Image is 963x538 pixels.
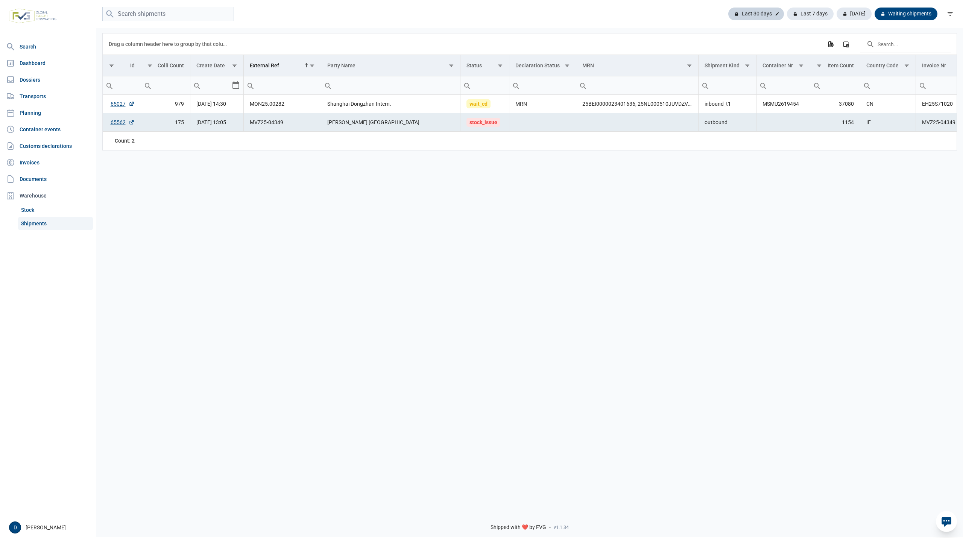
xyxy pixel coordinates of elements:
[321,76,335,94] div: Search box
[141,95,190,113] td: 979
[509,76,576,94] input: Filter cell
[190,76,244,95] td: Filter cell
[190,76,231,94] input: Filter cell
[3,72,93,87] a: Dossiers
[109,62,114,68] span: Show filter options for column 'Id'
[3,138,93,153] a: Customs declarations
[698,95,756,113] td: inbound_t1
[460,76,509,94] input: Filter cell
[828,62,854,68] div: Item Count
[3,39,93,54] a: Search
[250,62,279,68] div: External Ref
[3,105,93,120] a: Planning
[460,76,509,95] td: Filter cell
[837,8,872,20] div: [DATE]
[816,62,822,68] span: Show filter options for column 'Item Count'
[576,76,590,94] div: Search box
[109,33,951,55] div: Data grid toolbar
[3,56,93,71] a: Dashboard
[466,99,491,108] span: wait_cd
[860,76,874,94] div: Search box
[810,55,860,76] td: Column Item Count
[576,76,699,95] td: Filter cell
[9,521,91,533] div: [PERSON_NAME]
[810,113,860,132] td: 1154
[728,8,784,20] div: Last 30 days
[509,95,576,113] td: MRN
[922,62,946,68] div: Invoice Nr
[756,76,810,95] td: Filter cell
[497,62,503,68] span: Show filter options for column 'Status'
[698,76,756,95] td: Filter cell
[824,37,837,51] div: Export all data to Excel
[196,119,226,125] span: [DATE] 13:05
[103,76,141,94] input: Filter cell
[582,62,594,68] div: MRN
[3,172,93,187] a: Documents
[810,76,860,95] td: Filter cell
[860,76,916,95] td: Filter cell
[6,6,59,26] img: FVG - Global freight forwarding
[744,62,750,68] span: Show filter options for column 'Shipment Kind'
[763,62,793,68] div: Container Nr
[321,76,460,94] input: Filter cell
[860,35,951,53] input: Search in the data grid
[509,76,523,94] div: Search box
[321,55,460,76] td: Column Party Name
[130,62,135,68] div: Id
[549,524,551,531] span: -
[196,101,226,107] span: [DATE] 14:30
[787,8,834,20] div: Last 7 days
[687,62,692,68] span: Show filter options for column 'MRN'
[141,76,190,94] input: Filter cell
[756,76,770,94] div: Search box
[244,76,257,94] div: Search box
[810,76,860,94] input: Filter cell
[460,55,509,76] td: Column Status
[576,95,699,113] td: 25BEI0000023401636, 25NL000510JUVDZVJ1
[866,62,899,68] div: Country Code
[904,62,910,68] span: Show filter options for column 'Country Code'
[231,76,240,94] div: Select
[103,76,116,94] div: Search box
[466,62,482,68] div: Status
[9,521,21,533] div: D
[798,62,804,68] span: Show filter options for column 'Container Nr'
[196,62,225,68] div: Create Date
[448,62,454,68] span: Show filter options for column 'Party Name'
[698,113,756,132] td: outbound
[18,217,93,230] a: Shipments
[554,524,569,530] span: v1.1.34
[141,55,190,76] td: Column Colli Count
[756,55,810,76] td: Column Container Nr
[860,95,916,113] td: CN
[244,76,320,94] input: Filter cell
[3,155,93,170] a: Invoices
[244,55,321,76] td: Column External Ref
[158,62,184,68] div: Colli Count
[111,119,135,126] a: 65562
[860,113,916,132] td: IE
[327,62,355,68] div: Party Name
[103,33,957,150] div: Data grid with 2 rows and 18 columns
[244,113,321,132] td: MVZ25-04349
[810,76,824,94] div: Search box
[18,203,93,217] a: Stock
[109,137,135,144] div: Id Count: 2
[321,95,460,113] td: Shanghai Dongzhan Intern.
[699,76,756,94] input: Filter cell
[756,95,810,113] td: MSMU2619454
[103,55,141,76] td: Column Id
[860,76,916,94] input: Filter cell
[3,188,93,203] div: Warehouse
[103,76,141,95] td: Filter cell
[109,38,229,50] div: Drag a column header here to group by that column
[321,113,460,132] td: [PERSON_NAME] [GEOGRAPHIC_DATA]
[698,55,756,76] td: Column Shipment Kind
[916,76,930,94] div: Search box
[509,55,576,76] td: Column Declaration Status
[943,7,957,21] div: filter
[244,76,321,95] td: Filter cell
[111,100,135,108] a: 65027
[466,118,500,127] span: stock_issue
